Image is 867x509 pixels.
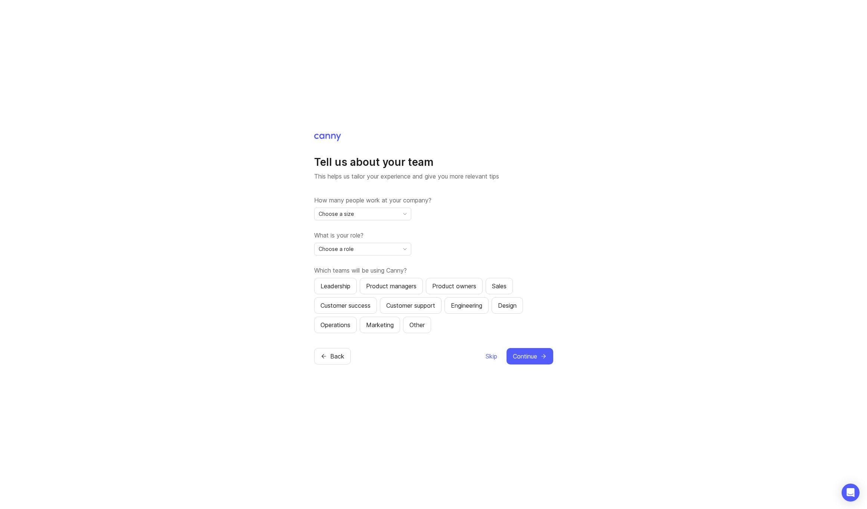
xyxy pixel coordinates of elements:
button: Engineering [445,297,489,314]
div: Engineering [451,301,482,310]
span: Choose a size [319,210,354,218]
button: Continue [507,348,553,364]
div: Other [409,320,425,329]
button: Design [492,297,523,314]
div: toggle menu [314,208,411,220]
button: Leadership [314,278,357,294]
span: Choose a role [319,245,354,253]
svg: toggle icon [399,246,411,252]
button: Skip [485,348,498,364]
button: Operations [314,317,357,333]
button: Product owners [426,278,483,294]
span: Back [330,352,344,361]
div: Customer success [321,301,371,310]
button: Customer success [314,297,377,314]
button: Product managers [360,278,423,294]
label: What is your role? [314,231,553,240]
div: Sales [492,282,507,291]
p: This helps us tailor your experience and give you more relevant tips [314,172,553,181]
button: Marketing [360,317,400,333]
div: Customer support [386,301,435,310]
div: Operations [321,320,350,329]
div: Open Intercom Messenger [842,484,860,502]
button: Other [403,317,431,333]
img: Canny Home [314,134,341,141]
svg: toggle icon [399,211,411,217]
div: Marketing [366,320,394,329]
div: Leadership [321,282,350,291]
span: Continue [513,352,537,361]
div: toggle menu [314,243,411,255]
div: Design [498,301,517,310]
div: Product owners [432,282,476,291]
button: Sales [486,278,513,294]
span: Skip [486,352,497,361]
label: Which teams will be using Canny? [314,266,553,275]
button: Customer support [380,297,442,314]
div: Product managers [366,282,417,291]
button: Back [314,348,351,364]
h1: Tell us about your team [314,155,553,169]
label: How many people work at your company? [314,196,553,205]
